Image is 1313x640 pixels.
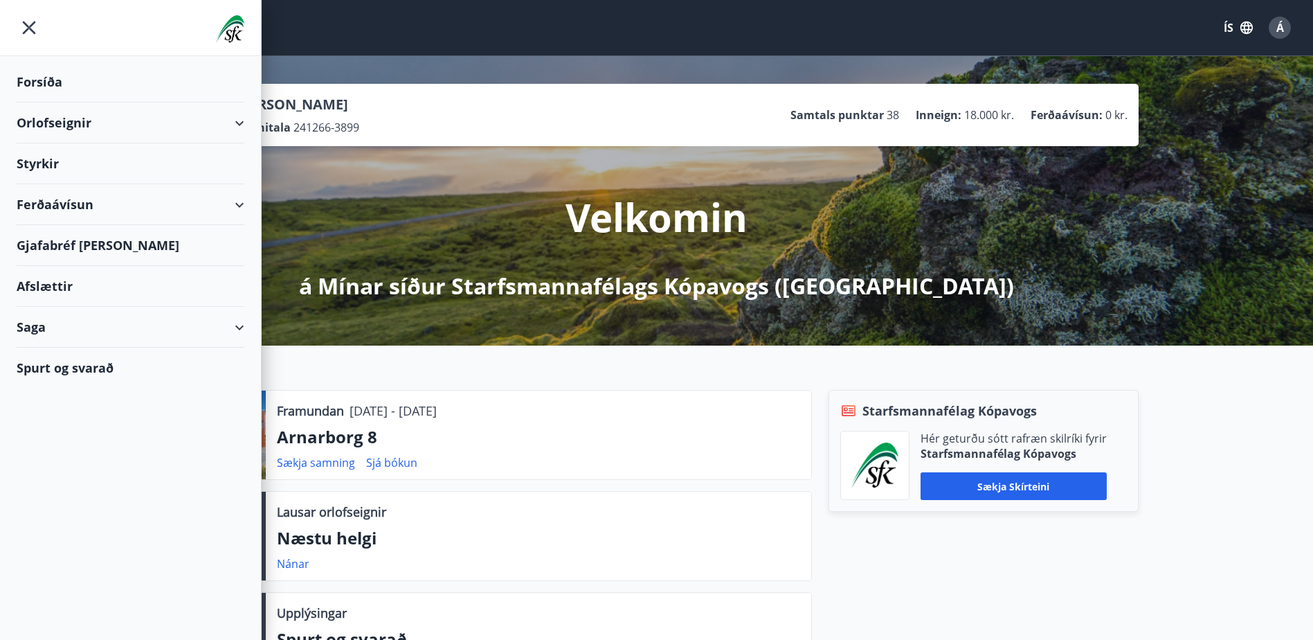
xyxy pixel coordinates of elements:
a: Sjá bókun [366,455,417,470]
p: Samtals punktar [790,107,884,123]
img: union_logo [216,15,244,43]
div: Orlofseignir [17,103,244,143]
p: Framundan [277,402,344,420]
p: á Mínar síður Starfsmannafélags Kópavogs ([GEOGRAPHIC_DATA]) [299,271,1014,301]
span: 241266-3899 [293,120,359,135]
div: Spurt og svarað [17,348,244,388]
img: x5MjQkxwhnYn6YREZUTEa9Q4KsBUeQdWGts9Dj4O.png [851,443,898,488]
button: ÍS [1216,15,1260,40]
p: [DATE] - [DATE] [350,402,437,420]
div: Styrkir [17,143,244,184]
div: Gjafabréf [PERSON_NAME] [17,225,244,266]
p: Starfsmannafélag Kópavogs [921,446,1107,461]
a: Nánar [277,556,309,571]
p: Arnarborg 8 [277,425,800,449]
p: [PERSON_NAME] [236,95,359,114]
span: 0 kr. [1105,107,1128,123]
button: Á [1263,11,1296,44]
span: Á [1276,20,1284,35]
p: Lausar orlofseignir [277,503,386,521]
p: Næstu helgi [277,526,800,550]
span: Starfsmannafélag Kópavogs [862,402,1037,420]
button: menu [17,15,42,40]
div: Saga [17,307,244,348]
a: Sækja samning [277,455,355,470]
div: Ferðaávísun [17,184,244,225]
p: Hér geturðu sótt rafræn skilríki fyrir [921,431,1107,446]
p: Kennitala [236,120,291,135]
span: 18.000 kr. [964,107,1014,123]
button: Sækja skírteini [921,472,1107,500]
span: 38 [887,107,899,123]
p: Inneign : [916,107,961,123]
div: Forsíða [17,62,244,103]
div: Afslættir [17,266,244,307]
p: Velkomin [565,190,748,243]
p: Ferðaávísun : [1031,107,1103,123]
p: Upplýsingar [277,604,347,622]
